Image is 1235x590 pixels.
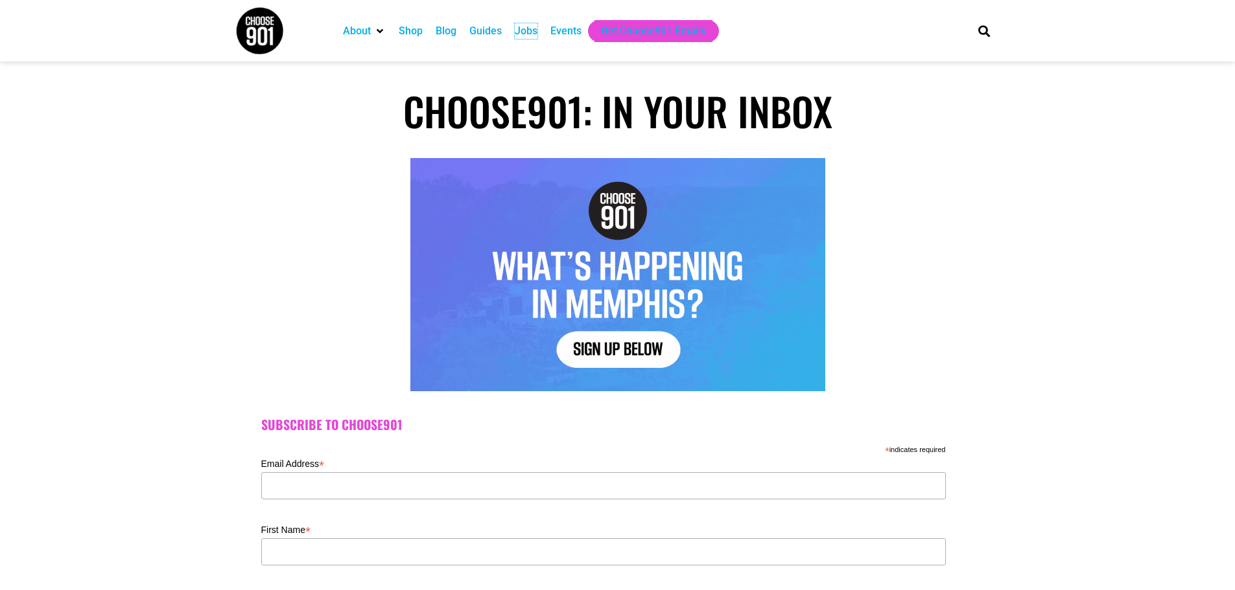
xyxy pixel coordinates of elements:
[973,20,994,41] div: Search
[436,23,456,39] a: Blog
[261,417,974,433] h2: Subscribe to Choose901
[343,23,371,39] a: About
[469,23,502,39] a: Guides
[261,442,946,455] div: indicates required
[336,20,956,42] nav: Main nav
[399,23,423,39] a: Shop
[235,87,1000,134] h1: Choose901: In Your Inbox
[550,23,582,39] a: Events
[261,455,946,470] label: Email Address
[410,158,825,391] img: Text graphic with "Choose 901" logo. Reads: "7 Things to Do in Memphis This Week. Sign Up Below."...
[601,23,706,39] a: Get Choose901 Emails
[261,521,946,536] label: First Name
[515,23,537,39] a: Jobs
[336,20,392,42] div: About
